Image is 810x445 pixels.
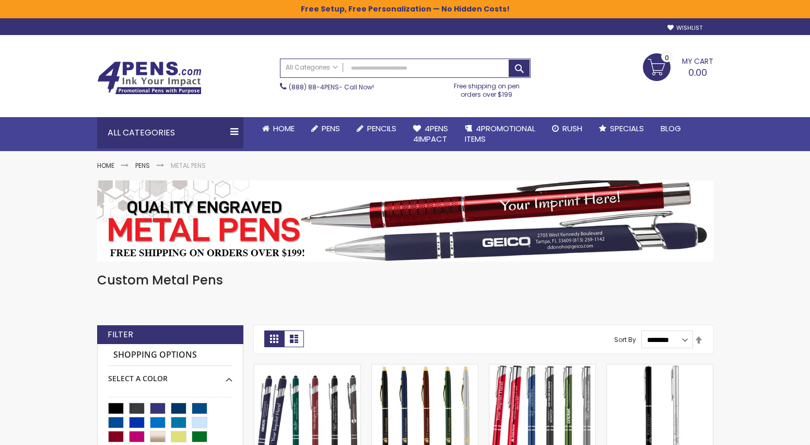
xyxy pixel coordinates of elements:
[303,117,348,140] a: Pens
[372,364,478,373] a: Cooper Deluxe Metal Pen w/Gold Trim
[322,123,340,134] span: Pens
[171,161,206,170] strong: Metal Pens
[544,117,591,140] a: Rush
[443,78,531,99] div: Free shipping on pen orders over $199
[643,53,713,79] a: 0.00 0
[348,117,405,140] a: Pencils
[614,335,636,344] label: Sort By
[610,123,644,134] span: Specials
[289,83,339,92] a: (888) 88-4PENS
[652,117,689,140] a: Blog
[254,117,303,140] a: Home
[661,123,681,134] span: Blog
[367,123,396,134] span: Pencils
[286,63,338,72] span: All Categories
[135,161,150,170] a: Pens
[591,117,652,140] a: Specials
[688,66,707,79] span: 0.00
[108,329,133,340] strong: Filter
[108,366,232,384] div: Select A Color
[405,117,456,151] a: 4Pens4impact
[97,180,713,261] img: Metal Pens
[413,123,448,144] span: 4Pens 4impact
[465,123,535,144] span: 4PROMOTIONAL ITEMS
[97,272,713,289] h1: Custom Metal Pens
[97,117,243,149] div: All Categories
[97,161,114,170] a: Home
[108,344,232,367] strong: Shopping Options
[489,364,595,373] a: Paradigm Plus Custom Metal Pens
[665,53,669,63] span: 0
[97,61,202,95] img: 4Pens Custom Pens and Promotional Products
[254,364,360,373] a: Custom Soft Touch Metal Pen - Stylus Top
[562,123,582,134] span: Rush
[280,59,343,76] a: All Categories
[273,123,295,134] span: Home
[264,330,284,347] strong: Grid
[456,117,544,151] a: 4PROMOTIONALITEMS
[667,24,702,32] a: Wishlist
[289,83,374,92] span: - Call Now!
[607,364,713,373] a: Berkley Ballpoint Pen with Chrome Trim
